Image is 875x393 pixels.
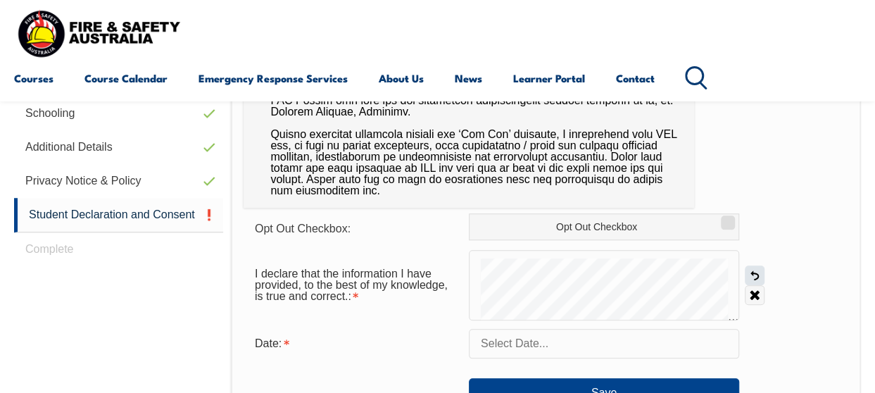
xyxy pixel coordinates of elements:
a: Emergency Response Services [199,61,348,95]
span: Opt Out Checkbox: [255,223,351,235]
a: Clear [745,285,764,305]
a: Course Calendar [84,61,168,95]
a: Undo [745,266,764,285]
a: Additional Details [14,130,223,164]
a: Contact [616,61,655,95]
input: Select Date... [469,329,739,358]
label: Opt Out Checkbox [469,213,739,240]
a: Student Declaration and Consent [14,198,223,232]
div: Date is required. [244,330,469,357]
a: Courses [14,61,53,95]
a: Schooling [14,96,223,130]
a: News [455,61,482,95]
div: I declare that the information I have provided, to the best of my knowledge, is true and correct.... [244,261,469,310]
a: Learner Portal [513,61,585,95]
a: About Us [379,61,424,95]
a: Privacy Notice & Policy [14,164,223,198]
